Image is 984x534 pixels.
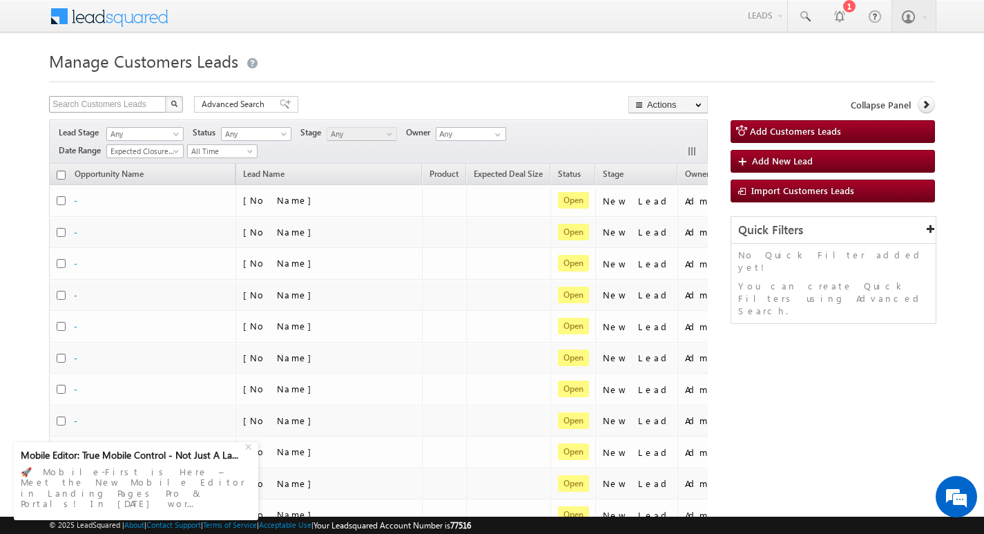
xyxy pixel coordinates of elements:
[193,126,221,139] span: Status
[243,508,318,520] span: [No Name]
[300,126,327,139] span: Stage
[685,352,775,364] div: Admin
[313,520,471,531] span: Your Leadsquared Account Number is
[188,145,253,158] span: All Time
[750,125,841,137] span: Add Customers Leads
[18,128,252,414] textarea: Type your message and hit 'Enter'
[558,350,589,366] span: Open
[685,195,775,207] div: Admin
[603,169,624,179] span: Stage
[23,73,58,90] img: d_60004797649_company_0_60004797649
[685,414,775,427] div: Admin
[243,257,318,269] span: [No Name]
[107,128,179,140] span: Any
[75,169,144,179] span: Opportunity Name
[450,520,471,531] span: 77516
[603,383,672,396] div: New Lead
[596,166,630,184] a: Stage
[243,383,318,394] span: [No Name]
[59,144,106,157] span: Date Range
[243,289,318,301] span: [No Name]
[74,384,77,394] a: -
[558,412,589,429] span: Open
[738,280,929,317] p: You can create Quick Filters using Advanced Search.
[21,462,251,513] div: 🚀 Mobile-First is Here – Meet the New Mobile Editor in Landing Pages Pro & Portals! In [DATE] wor...
[72,73,232,90] div: Chat with us now
[685,446,775,459] div: Admin
[551,166,588,184] a: Status
[146,520,201,529] a: Contact Support
[74,290,77,301] a: -
[685,289,775,301] div: Admin
[851,99,911,111] span: Collapse Panel
[188,426,251,444] em: Start Chat
[124,520,144,529] a: About
[738,249,929,274] p: No Quick Filter added yet!
[685,226,775,238] div: Admin
[243,320,318,332] span: [No Name]
[74,196,77,206] a: -
[221,127,291,141] a: Any
[406,126,436,139] span: Owner
[203,520,257,529] a: Terms of Service
[74,353,77,363] a: -
[603,477,672,490] div: New Lead
[327,128,393,140] span: Any
[603,352,672,364] div: New Lead
[242,437,258,454] div: +
[628,96,708,113] button: Actions
[558,444,589,460] span: Open
[49,50,238,72] span: Manage Customers Leads
[243,226,318,238] span: [No Name]
[558,287,589,303] span: Open
[74,321,77,332] a: -
[558,192,589,209] span: Open
[603,226,672,238] div: New Lead
[68,166,151,184] a: Opportunity Name
[74,258,77,269] a: -
[558,224,589,240] span: Open
[558,381,589,397] span: Open
[243,446,318,457] span: [No Name]
[685,509,775,522] div: Admin
[259,520,311,529] a: Acceptable Use
[243,352,318,363] span: [No Name]
[236,166,291,184] span: Lead Name
[603,321,672,333] div: New Lead
[488,128,505,142] a: Show All Items
[751,184,854,196] span: Import Customers Leads
[222,128,287,140] span: Any
[107,145,179,158] span: Expected Closure Date
[74,227,77,238] a: -
[685,258,775,270] div: Admin
[59,126,104,139] span: Lead Stage
[187,144,258,158] a: All Time
[474,169,543,179] span: Expected Deal Size
[558,475,589,492] span: Open
[436,127,506,141] input: Type to Search
[57,171,66,180] input: Check all records
[106,127,184,141] a: Any
[49,519,471,532] span: © 2025 LeadSquared | | | | |
[202,98,269,111] span: Advanced Search
[226,7,260,40] div: Minimize live chat window
[430,169,459,179] span: Product
[558,255,589,271] span: Open
[685,383,775,396] div: Admin
[685,477,775,490] div: Admin
[74,416,77,426] a: -
[243,194,318,206] span: [No Name]
[603,258,672,270] div: New Lead
[685,169,709,179] span: Owner
[327,127,397,141] a: Any
[603,289,672,301] div: New Lead
[752,155,813,166] span: Add New Lead
[603,509,672,522] div: New Lead
[243,414,318,426] span: [No Name]
[106,144,184,158] a: Expected Closure Date
[603,446,672,459] div: New Lead
[558,318,589,334] span: Open
[685,321,775,333] div: Admin
[558,506,589,523] span: Open
[171,100,177,107] img: Search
